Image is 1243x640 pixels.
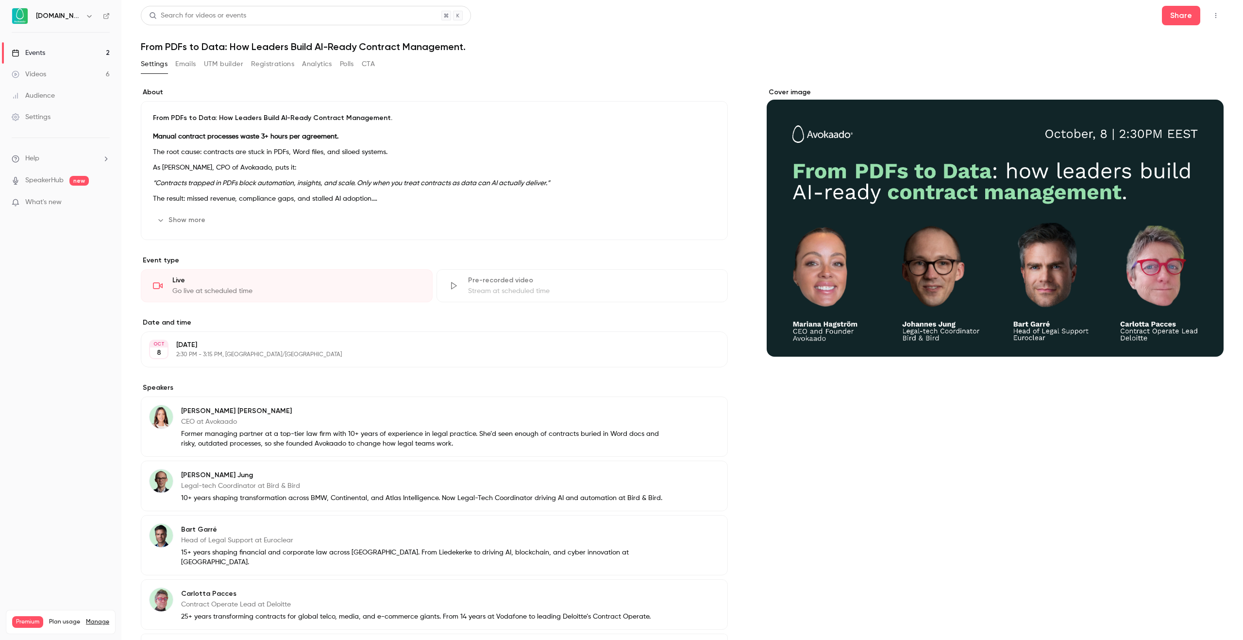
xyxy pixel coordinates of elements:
p: 8 [157,348,161,358]
h1: From PDFs to Data: How Leaders Build AI-Ready Contract Management. [141,41,1224,52]
p: 15+ years shaping financial and corporate law across [GEOGRAPHIC_DATA]. From Liedekerke to drivin... [181,548,665,567]
div: Videos [12,69,46,79]
div: Settings [12,112,50,122]
img: Johannes Jung [150,469,173,493]
button: Share [1162,6,1200,25]
div: LiveGo live at scheduled time [141,269,433,302]
span: new [69,176,89,186]
p: Legal-tech Coordinator at Bird & Bird [181,481,662,491]
button: Show more [153,212,211,228]
div: Pre-recorded video [468,276,716,285]
p: CEO at Avokaado [181,417,665,427]
button: Registrations [251,56,294,72]
button: Emails [175,56,196,72]
div: Mariana Hagström[PERSON_NAME] [PERSON_NAME]CEO at AvokaadoFormer managing partner at a top-tier l... [141,397,728,457]
strong: Manual contract processes waste 3+ hours per agreement. [153,133,338,140]
p: As [PERSON_NAME], CPO of Avokaado, puts it: [153,162,716,173]
a: Manage [86,618,109,626]
label: About [141,87,728,97]
section: Cover image [767,87,1224,357]
h6: [DOMAIN_NAME] [36,11,82,21]
div: Live [172,276,420,285]
p: Bart Garré [181,525,665,535]
div: Search for videos or events [149,11,246,21]
p: 10+ years shaping transformation across BMW, Continental, and Atlas Intelligence. Now Legal-Tech ... [181,493,662,503]
div: Carlotta PaccesCarlotta PaccesContract Operate Lead at Deloitte25+ years transforming contracts f... [141,579,728,630]
div: Johannes Jung[PERSON_NAME] JungLegal-tech Coordinator at Bird & Bird10+ years shaping transformat... [141,461,728,511]
iframe: Noticeable Trigger [98,198,110,207]
p: The root cause: contracts are stuck in PDFs, Word files, and siloed systems. [153,146,716,158]
p: Carlotta Pacces [181,589,651,599]
li: help-dropdown-opener [12,154,110,164]
div: Go live at scheduled time [172,286,420,296]
label: Speakers [141,383,728,393]
div: Stream at scheduled time [468,286,716,296]
p: The result: missed revenue, compliance gaps, and stalled AI adoption. [153,193,716,205]
img: Carlotta Pacces [150,588,173,611]
p: From PDFs to Data: How Leaders Build AI-Ready Contract Management. [153,113,716,123]
span: Premium [12,616,43,628]
div: Bart GarréBart GarréHead of Legal Support at Euroclear15+ years shaping financial and corporate l... [141,515,728,575]
div: Pre-recorded videoStream at scheduled time [437,269,728,302]
button: Analytics [302,56,332,72]
label: Date and time [141,318,728,328]
button: Polls [340,56,354,72]
p: 25+ years transforming contracts for global telco, media, and e-commerce giants. From 14 years at... [181,612,651,622]
span: Help [25,154,39,164]
div: Audience [12,91,55,101]
span: What's new [25,197,62,208]
p: [PERSON_NAME] Jung [181,470,662,480]
div: OCT [150,341,168,347]
a: SpeakerHub [25,175,64,186]
button: UTM builder [204,56,243,72]
div: Events [12,48,45,58]
span: Plan usage [49,618,80,626]
em: “Contracts trapped in PDFs block automation, insights, and scale. Only when you treat contracts a... [153,180,550,187]
p: [PERSON_NAME] [PERSON_NAME] [181,406,665,416]
img: Bart Garré [150,524,173,547]
img: Avokaado.io [12,8,28,24]
p: Former managing partner at a top-tier law firm with 10+ years of experience in legal practice. Sh... [181,429,665,449]
p: Head of Legal Support at Euroclear [181,536,665,545]
label: Cover image [767,87,1224,97]
p: Contract Operate Lead at Deloitte [181,600,651,609]
button: Settings [141,56,168,72]
p: Event type [141,256,728,265]
p: [DATE] [176,340,676,350]
button: CTA [362,56,375,72]
p: 2:30 PM - 3:15 PM, [GEOGRAPHIC_DATA]/[GEOGRAPHIC_DATA] [176,351,676,359]
img: Mariana Hagström [150,405,173,429]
